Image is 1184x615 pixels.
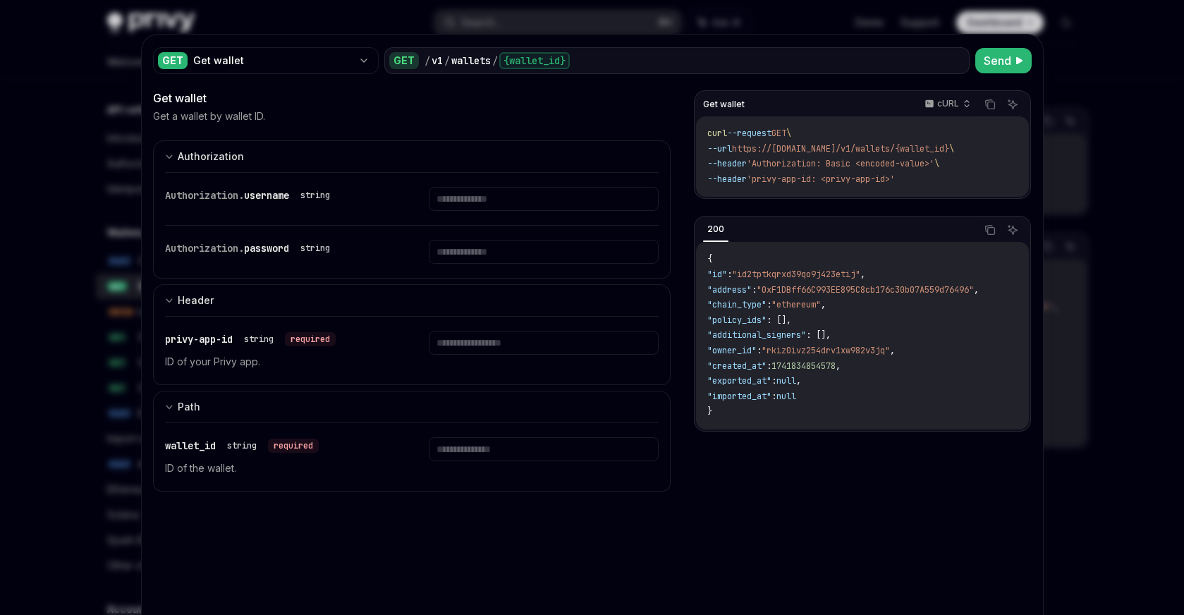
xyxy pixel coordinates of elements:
span: --header [707,173,747,185]
button: Ask AI [1003,221,1022,239]
span: : [771,375,776,386]
button: expand input section [153,140,671,172]
button: cURL [917,92,977,116]
div: Path [178,398,200,415]
span: "additional_signers" [707,329,806,341]
span: { [707,253,712,264]
span: Get wallet [703,99,745,110]
button: GETGet wallet [153,46,379,75]
span: "id" [707,269,727,280]
span: curl [707,128,727,139]
div: required [285,332,336,346]
span: "0xF1DBff66C993EE895C8cb176c30b07A559d76496" [757,284,974,296]
span: null [776,375,796,386]
div: GET [389,52,419,69]
div: GET [158,52,188,69]
span: \ [949,143,954,154]
button: Ask AI [1003,95,1022,114]
span: , [860,269,865,280]
span: --header [707,158,747,169]
div: Get wallet [193,54,353,68]
span: : [727,269,732,280]
div: required [268,439,319,453]
span: "ethereum" [771,299,821,310]
span: , [890,345,895,356]
span: 1741834854578 [771,360,836,372]
div: wallets [451,54,491,68]
div: 200 [703,221,728,238]
span: : [767,360,771,372]
div: Authorization.username [165,187,336,204]
div: wallet_id [165,437,319,454]
span: https://[DOMAIN_NAME]/v1/wallets/{wallet_id} [732,143,949,154]
button: Send [975,48,1032,73]
span: password [244,242,289,255]
span: Authorization. [165,189,244,202]
span: : [], [806,329,831,341]
div: Authorization.password [165,240,336,257]
span: "chain_type" [707,299,767,310]
p: Get a wallet by wallet ID. [153,109,265,123]
span: : [752,284,757,296]
span: : [771,391,776,402]
span: : [], [767,315,791,326]
span: 'privy-app-id: <privy-app-id>' [747,173,895,185]
span: \ [786,128,791,139]
span: , [974,284,979,296]
span: "address" [707,284,752,296]
span: "policy_ids" [707,315,767,326]
span: GET [771,128,786,139]
span: } [707,406,712,417]
span: , [821,299,826,310]
span: --url [707,143,732,154]
span: 'Authorization: Basic <encoded-value>' [747,158,934,169]
button: expand input section [153,284,671,316]
span: "rkiz0ivz254drv1xw982v3jq" [762,345,890,356]
div: Get wallet [153,90,671,106]
button: expand input section [153,391,671,422]
div: / [444,54,450,68]
div: Authorization [178,148,244,165]
span: "imported_at" [707,391,771,402]
span: privy-app-id [165,333,233,346]
span: : [767,299,771,310]
div: {wallet_id} [499,52,570,69]
span: , [796,375,801,386]
span: Authorization. [165,242,244,255]
p: ID of your Privy app. [165,353,395,370]
p: ID of the wallet. [165,460,395,477]
span: "exported_at" [707,375,771,386]
span: : [757,345,762,356]
div: privy-app-id [165,331,336,348]
button: Copy the contents from the code block [981,95,999,114]
button: Copy the contents from the code block [981,221,999,239]
div: Header [178,292,214,309]
span: Send [984,52,1011,69]
span: wallet_id [165,439,216,452]
span: , [836,360,841,372]
div: / [425,54,430,68]
span: "created_at" [707,360,767,372]
span: "id2tptkqrxd39qo9j423etij" [732,269,860,280]
span: \ [934,158,939,169]
p: cURL [937,98,959,109]
span: null [776,391,796,402]
div: / [492,54,498,68]
span: "owner_id" [707,345,757,356]
span: --request [727,128,771,139]
div: v1 [432,54,443,68]
span: username [244,189,289,202]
